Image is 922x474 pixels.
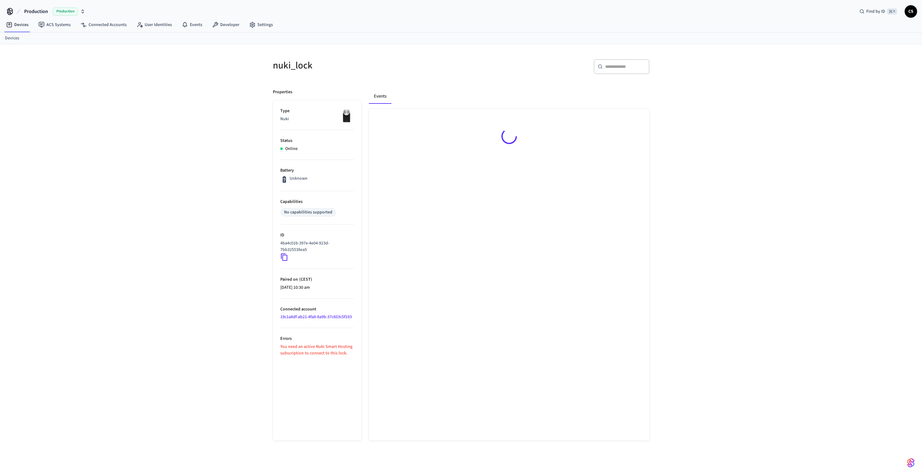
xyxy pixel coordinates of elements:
p: ID [280,232,354,239]
div: No capabilities supported [284,209,332,216]
div: ant example [369,89,649,104]
p: Status [280,138,354,144]
a: Settings [244,19,278,30]
a: Connected Accounts [76,19,132,30]
p: Errors [280,336,354,342]
p: Properties [273,89,292,95]
a: ACS Systems [33,19,76,30]
span: Find by ID [866,8,885,15]
button: CS [905,5,917,18]
p: Unknown [290,175,308,182]
p: You need an active Nuki Smart Hosting subscription to connect to this lock. [280,344,354,357]
img: Nuki Smart Lock 3.0 Pro Black, Front [339,108,354,123]
a: Devices [1,19,33,30]
a: Devices [5,35,19,42]
a: Events [177,19,207,30]
a: Developer [207,19,244,30]
p: Capabilities [280,199,354,205]
a: 19c1a8df-ab21-4fa8-8a9b-37c603c5f193 [280,314,352,320]
p: Battery [280,167,354,174]
h5: nuki_lock [273,59,457,72]
div: Find by ID⌘ K [854,6,902,17]
span: Production [53,7,78,15]
p: [DATE] 10:30 am [280,284,354,291]
img: SeamLogoGradient.69752ec5.svg [907,458,915,468]
span: ⌘ K [887,8,897,15]
a: User Identities [132,19,177,30]
button: Events [369,89,391,104]
p: Nuki [280,116,354,122]
span: Production [24,8,48,15]
span: ( CEST ) [298,276,312,283]
p: 4ba4c01b-397e-4e04-923d-7bb325538ea5 [280,240,352,253]
p: Online [285,146,298,152]
span: CS [905,6,916,17]
p: Connected account [280,306,354,313]
p: Type [280,108,354,114]
p: Paired on [280,276,354,283]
